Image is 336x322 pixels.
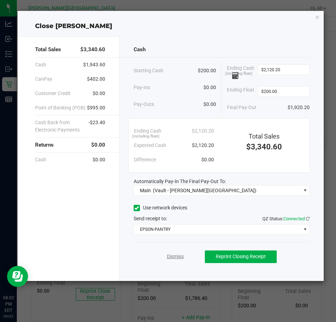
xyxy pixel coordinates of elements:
span: Connected [283,216,305,221]
span: Cash [35,61,46,68]
span: $3,340.60 [80,46,105,54]
span: $0.00 [203,84,216,91]
span: $200.00 [198,67,216,74]
span: Main [140,188,151,193]
span: $0.00 [93,90,105,97]
span: QZ Status: [262,216,310,221]
span: Reprint Closing Receipt [216,254,266,259]
span: Ending Cash [134,127,161,135]
span: Pay-Ins [134,84,150,91]
span: -$23.40 [88,119,105,134]
span: Automatically Pay-In The Final Pay-Out To: [134,179,226,184]
a: Dismiss [167,253,184,260]
span: Pay-Outs [134,101,154,108]
div: Returns [35,137,105,153]
span: $0.00 [201,156,214,163]
span: $2,120.20 [192,142,214,149]
span: $0.00 [93,156,105,163]
span: Cash [134,46,146,54]
span: $3,340.60 [246,142,282,151]
span: Cash [35,156,46,163]
span: Cash Back from Electronic Payments [35,119,88,134]
span: (including float) [225,71,253,77]
span: $995.00 [87,104,105,112]
div: Close [PERSON_NAME] [18,21,324,31]
span: (Vault - [PERSON_NAME][GEOGRAPHIC_DATA]) [153,188,256,193]
span: Customer Credit [35,90,70,97]
span: Ending Cash [227,65,257,79]
span: Expected Cash [134,142,166,149]
span: $1,920.20 [288,104,310,111]
span: $402.00 [87,75,105,83]
span: $0.00 [91,141,105,149]
span: $0.00 [203,101,216,108]
span: Starting Cash [134,67,163,74]
label: Use network devices [134,204,187,212]
span: Final Pay-Out [227,104,256,111]
span: Send receipt to: [134,216,167,221]
iframe: Resource center [7,266,28,287]
span: Total Sales [35,46,61,54]
span: CanPay [35,75,52,83]
span: Point of Banking (POB) [35,104,86,112]
span: Ending Float [227,86,254,97]
span: $1,943.60 [83,61,105,68]
span: Total Sales [249,133,280,140]
span: $2,120.20 [192,127,214,135]
button: Reprint Closing Receipt [205,250,277,263]
span: EPSON-PANTRY [134,224,301,234]
span: (including float) [132,134,160,140]
span: Difference [134,156,156,163]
